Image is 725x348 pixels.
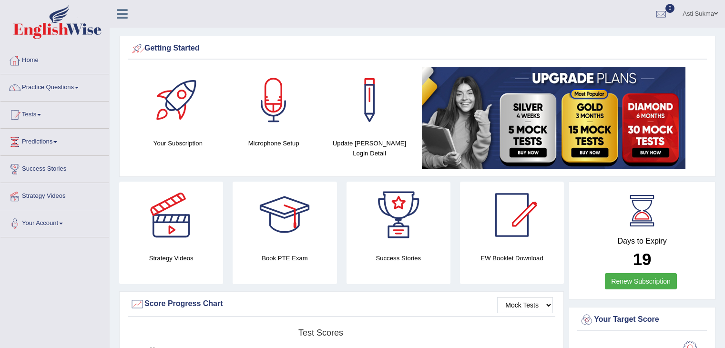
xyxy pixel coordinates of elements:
h4: Update [PERSON_NAME] Login Detail [327,138,413,158]
a: Renew Subscription [605,273,677,289]
img: small5.jpg [422,67,685,169]
div: Getting Started [130,41,705,56]
b: 19 [633,250,652,268]
a: Practice Questions [0,74,109,98]
h4: Book PTE Exam [233,253,337,263]
h4: Your Subscription [135,138,221,148]
h4: Microphone Setup [231,138,317,148]
a: Home [0,47,109,71]
div: Score Progress Chart [130,297,553,311]
a: Tests [0,102,109,125]
h4: EW Booklet Download [460,253,564,263]
h4: Days to Expiry [580,237,705,246]
a: Your Account [0,210,109,234]
span: 0 [665,4,675,13]
a: Predictions [0,129,109,153]
a: Strategy Videos [0,183,109,207]
h4: Strategy Videos [119,253,223,263]
div: Your Target Score [580,313,705,327]
a: Success Stories [0,156,109,180]
h4: Success Stories [347,253,450,263]
tspan: Test scores [298,328,343,338]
